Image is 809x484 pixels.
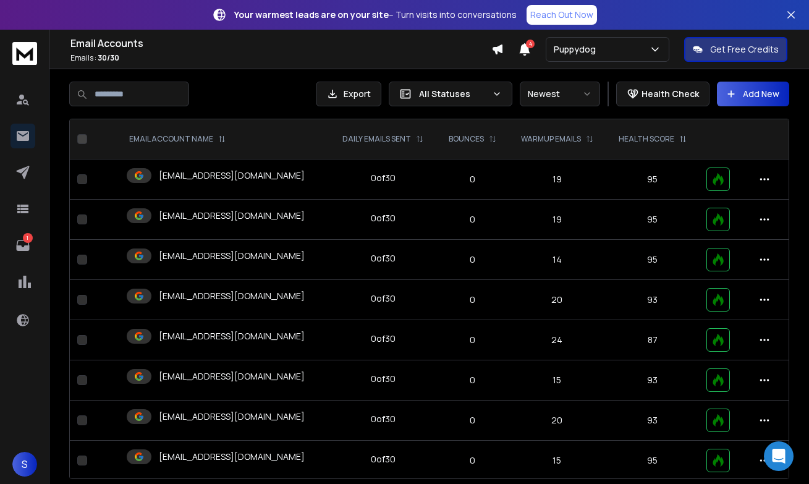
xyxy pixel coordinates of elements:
[159,370,305,383] p: [EMAIL_ADDRESS][DOMAIN_NAME]
[159,169,305,182] p: [EMAIL_ADDRESS][DOMAIN_NAME]
[23,233,33,243] p: 1
[159,330,305,342] p: [EMAIL_ADDRESS][DOMAIN_NAME]
[371,413,396,425] div: 0 of 30
[606,159,700,200] td: 95
[444,414,501,427] p: 0
[764,441,794,471] div: Open Intercom Messenger
[419,88,487,100] p: All Statuses
[619,134,674,144] p: HEALTH SCORE
[444,173,501,185] p: 0
[159,210,305,222] p: [EMAIL_ADDRESS][DOMAIN_NAME]
[234,9,389,20] strong: Your warmest leads are on your site
[527,5,597,25] a: Reach Out Now
[444,253,501,266] p: 0
[371,373,396,385] div: 0 of 30
[508,360,606,401] td: 15
[684,37,787,62] button: Get Free Credits
[642,88,699,100] p: Health Check
[508,240,606,280] td: 14
[521,134,581,144] p: WARMUP EMAILS
[444,454,501,467] p: 0
[444,294,501,306] p: 0
[98,53,119,63] span: 30 / 30
[554,43,601,56] p: Puppydog
[508,159,606,200] td: 19
[449,134,484,144] p: BOUNCES
[371,453,396,465] div: 0 of 30
[508,320,606,360] td: 24
[717,82,789,106] button: Add New
[70,53,491,63] p: Emails :
[508,441,606,481] td: 15
[606,320,700,360] td: 87
[12,42,37,65] img: logo
[316,82,381,106] button: Export
[342,134,411,144] p: DAILY EMAILS SENT
[606,360,700,401] td: 93
[371,172,396,184] div: 0 of 30
[606,240,700,280] td: 95
[444,213,501,226] p: 0
[129,134,226,144] div: EMAIL ACCOUNT NAME
[526,40,535,48] span: 4
[606,401,700,441] td: 93
[234,9,517,21] p: – Turn visits into conversations
[710,43,779,56] p: Get Free Credits
[159,250,305,262] p: [EMAIL_ADDRESS][DOMAIN_NAME]
[606,441,700,481] td: 95
[606,280,700,320] td: 93
[371,292,396,305] div: 0 of 30
[159,451,305,463] p: [EMAIL_ADDRESS][DOMAIN_NAME]
[530,9,593,21] p: Reach Out Now
[444,374,501,386] p: 0
[616,82,709,106] button: Health Check
[371,333,396,345] div: 0 of 30
[11,233,35,258] a: 1
[159,410,305,423] p: [EMAIL_ADDRESS][DOMAIN_NAME]
[12,452,37,477] button: S
[371,252,396,265] div: 0 of 30
[606,200,700,240] td: 95
[508,200,606,240] td: 19
[508,401,606,441] td: 20
[444,334,501,346] p: 0
[520,82,600,106] button: Newest
[159,290,305,302] p: [EMAIL_ADDRESS][DOMAIN_NAME]
[70,36,491,51] h1: Email Accounts
[508,280,606,320] td: 20
[371,212,396,224] div: 0 of 30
